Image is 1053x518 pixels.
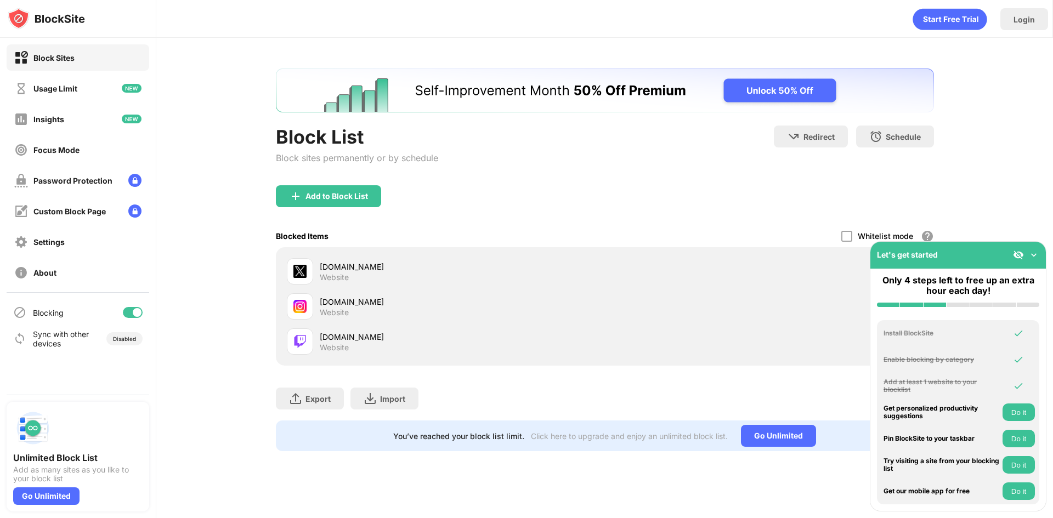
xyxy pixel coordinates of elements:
img: lock-menu.svg [128,204,141,218]
img: insights-off.svg [14,112,28,126]
div: Install BlockSite [884,329,1000,337]
img: block-on.svg [14,51,28,65]
iframe: Banner [276,69,934,112]
div: Sync with other devices [33,329,89,348]
div: Custom Block Page [33,207,106,216]
div: Schedule [886,132,921,141]
img: lock-menu.svg [128,174,141,187]
img: omni-check.svg [1013,328,1024,339]
div: Blocked Items [276,231,329,241]
div: Export [305,394,331,403]
div: [DOMAIN_NAME] [320,261,605,272]
div: Blocking [33,308,64,317]
div: Block List [276,126,438,148]
div: Only 4 steps left to free up an extra hour each day! [877,275,1039,296]
button: Do it [1003,456,1035,474]
div: Usage Limit [33,84,77,93]
img: logo-blocksite.svg [8,8,85,30]
img: focus-off.svg [14,143,28,157]
div: Website [320,272,349,282]
div: Add to Block List [305,192,368,201]
img: blocking-icon.svg [13,306,26,319]
div: Block sites permanently or by schedule [276,152,438,163]
img: new-icon.svg [122,84,141,93]
img: sync-icon.svg [13,332,26,345]
div: Focus Mode [33,145,80,155]
div: Redirect [803,132,835,141]
div: Get personalized productivity suggestions [884,405,1000,420]
img: omni-check.svg [1013,380,1024,391]
div: Try visiting a site from your blocking list [884,457,1000,473]
div: Click here to upgrade and enjoy an unlimited block list. [531,431,728,441]
img: omni-check.svg [1013,354,1024,365]
img: about-off.svg [14,266,28,280]
img: eye-not-visible.svg [1013,249,1024,260]
div: Whitelist mode [858,231,913,241]
img: customize-block-page-off.svg [14,204,28,218]
img: push-block-list.svg [13,408,53,448]
div: Import [380,394,405,403]
div: Get our mobile app for free [884,487,1000,495]
div: Disabled [113,335,136,342]
button: Do it [1003,403,1035,421]
div: You’ve reached your block list limit. [393,431,524,441]
img: favicons [293,335,307,348]
img: time-usage-off.svg [14,82,28,95]
img: password-protection-off.svg [14,174,28,187]
div: Go Unlimited [741,425,816,447]
img: new-icon.svg [122,115,141,123]
div: animation [913,8,987,30]
div: Website [320,343,349,352]
div: Add at least 1 website to your blocklist [884,378,1000,394]
div: Go Unlimited [13,487,80,505]
div: Enable blocking by category [884,356,1000,363]
div: [DOMAIN_NAME] [320,296,605,308]
img: settings-off.svg [14,235,28,249]
div: Insights [33,115,64,124]
div: Settings [33,237,65,247]
img: favicons [293,300,307,313]
div: Add as many sites as you like to your block list [13,465,143,483]
div: About [33,268,56,277]
div: Let's get started [877,250,938,259]
div: [DOMAIN_NAME] [320,331,605,343]
div: Password Protection [33,176,112,185]
img: omni-setup-toggle.svg [1028,249,1039,260]
div: Login [1014,15,1035,24]
button: Do it [1003,482,1035,500]
img: favicons [293,265,307,278]
div: Unlimited Block List [13,452,143,463]
div: Block Sites [33,53,75,62]
button: Do it [1003,430,1035,447]
div: Website [320,308,349,317]
div: Pin BlockSite to your taskbar [884,435,1000,442]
